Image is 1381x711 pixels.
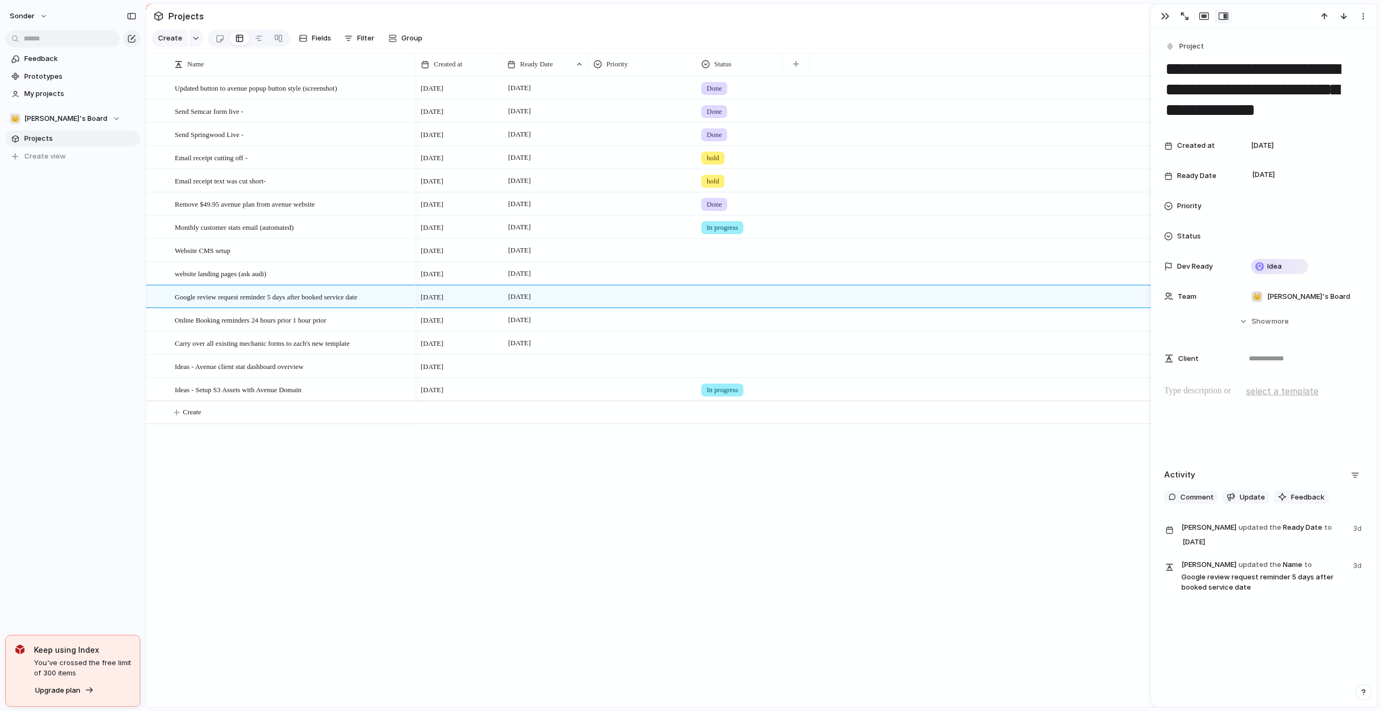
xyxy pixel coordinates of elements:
[421,292,443,303] span: [DATE]
[421,385,443,395] span: [DATE]
[35,685,80,696] span: Upgrade plan
[1353,558,1364,571] span: 3d
[1249,168,1278,181] span: [DATE]
[175,81,337,94] span: Updated button to avenue popup button style (screenshot)
[421,129,443,140] span: [DATE]
[707,176,719,187] span: hold
[1180,492,1214,503] span: Comment
[24,151,66,162] span: Create view
[152,30,188,47] button: Create
[1291,492,1324,503] span: Feedback
[175,151,248,163] span: Email receipt cutting off -
[34,658,131,679] span: You've crossed the free limit of 300 items
[175,128,243,140] span: Send Springwood Live -
[34,644,131,655] span: Keep using Index
[1267,261,1282,272] span: Idea
[24,88,136,99] span: My projects
[1353,521,1364,534] span: 3d
[383,30,428,47] button: Group
[606,59,628,70] span: Priority
[421,245,443,256] span: [DATE]
[707,106,722,117] span: Done
[158,33,182,44] span: Create
[24,53,136,64] span: Feedback
[175,221,293,233] span: Monthly customer stats email (automated)
[5,51,140,67] a: Feedback
[505,337,534,350] span: [DATE]
[175,244,230,256] span: Website CMS setup
[707,199,722,210] span: Done
[357,33,374,44] span: Filter
[505,244,534,257] span: [DATE]
[175,105,243,117] span: Send Semcar form live -
[505,81,534,94] span: [DATE]
[10,113,20,124] div: 👑
[5,8,53,25] button: sonder
[166,6,206,26] span: Projects
[10,11,35,22] span: sonder
[5,69,140,85] a: Prototypes
[421,176,443,187] span: [DATE]
[505,174,534,187] span: [DATE]
[1222,490,1269,504] button: Update
[505,267,534,280] span: [DATE]
[707,385,738,395] span: In progress
[175,337,350,349] span: Carry over all existing mechanic forms to zach's new template
[1252,291,1262,302] div: 👑
[312,33,331,44] span: Fields
[5,148,140,165] button: Create view
[175,174,266,187] span: Email receipt text was cut short-
[175,313,326,326] span: Online Booking reminders 24 hours prior 1 hour prior
[421,338,443,349] span: [DATE]
[1181,559,1236,570] span: [PERSON_NAME]
[1164,312,1364,331] button: Showmore
[1177,140,1215,151] span: Created at
[421,315,443,326] span: [DATE]
[175,197,315,210] span: Remove $49.95 avenue plan from avenue website
[187,59,204,70] span: Name
[1239,559,1281,570] span: updated the
[175,360,304,372] span: Ideas - Avenue client stat dashboard overview
[1177,170,1216,181] span: Ready Date
[1246,385,1318,398] span: select a template
[1164,469,1195,481] h2: Activity
[1267,291,1350,302] span: [PERSON_NAME]'s Board
[505,313,534,326] span: [DATE]
[1178,353,1199,364] span: Client
[1181,522,1236,533] span: [PERSON_NAME]
[1177,231,1201,242] span: Status
[1180,536,1208,549] span: [DATE]
[707,222,738,233] span: In progress
[505,197,534,210] span: [DATE]
[714,59,731,70] span: Status
[24,113,107,124] span: [PERSON_NAME]'s Board
[421,83,443,94] span: [DATE]
[1164,490,1218,504] button: Comment
[505,290,534,303] span: [DATE]
[1271,316,1289,327] span: more
[401,33,422,44] span: Group
[24,71,136,82] span: Prototypes
[1239,522,1281,533] span: updated the
[1274,490,1329,504] button: Feedback
[1178,291,1197,302] span: Team
[24,133,136,144] span: Projects
[5,131,140,147] a: Projects
[505,221,534,234] span: [DATE]
[340,30,379,47] button: Filter
[1181,558,1346,593] span: Name Google review request reminder 5 days after booked service date
[421,361,443,372] span: [DATE]
[175,383,302,395] span: Ideas - Setup S3 Assets with Avenue Domain
[520,59,553,70] span: Ready Date
[434,59,462,70] span: Created at
[707,129,722,140] span: Done
[175,290,357,303] span: Google review request reminder 5 days after booked service date
[32,683,97,698] button: Upgrade plan
[5,86,140,102] a: My projects
[421,222,443,233] span: [DATE]
[175,267,266,279] span: website landing pages (ask audi)
[1251,140,1274,151] span: [DATE]
[421,106,443,117] span: [DATE]
[505,128,534,141] span: [DATE]
[295,30,336,47] button: Fields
